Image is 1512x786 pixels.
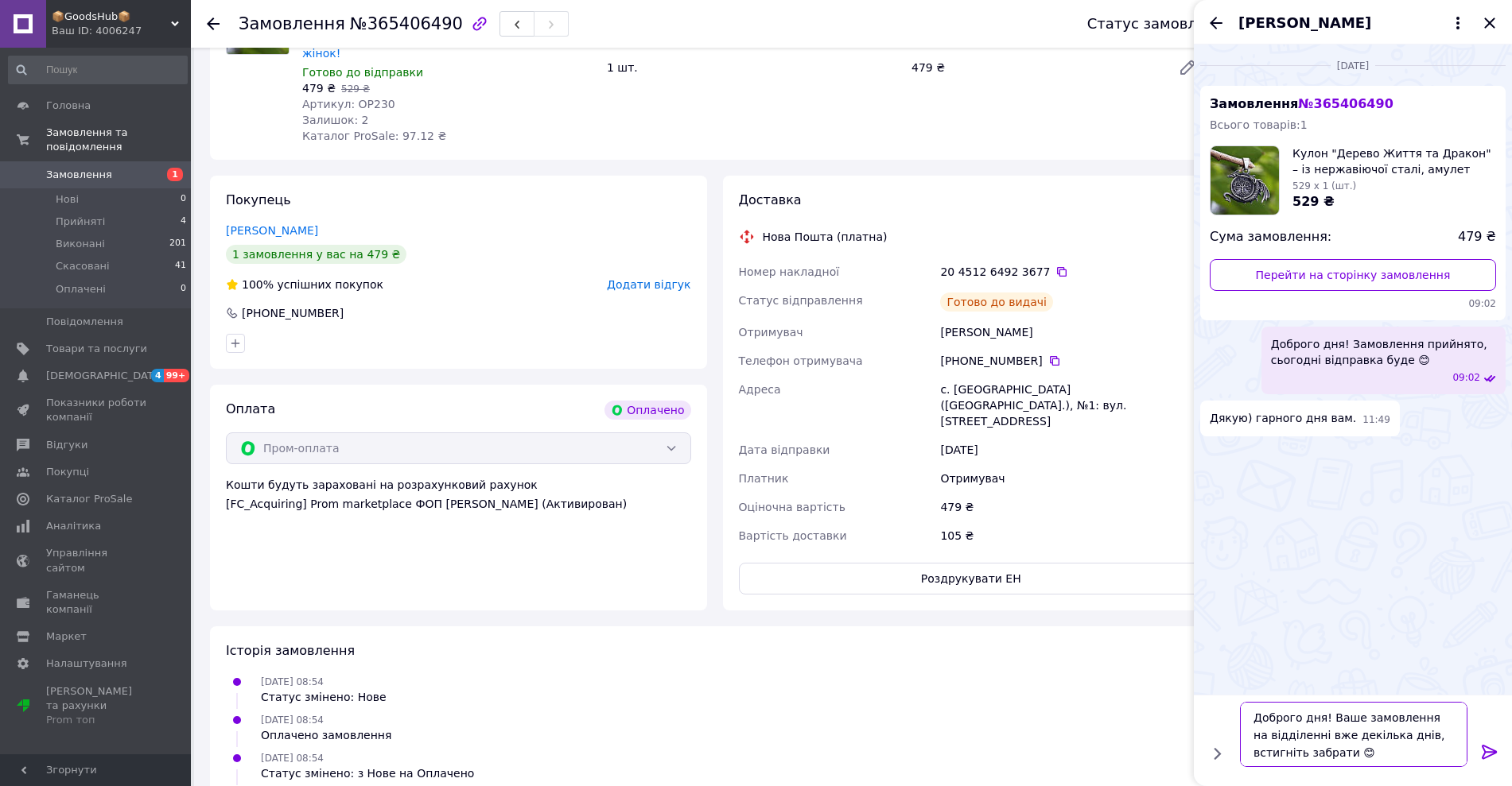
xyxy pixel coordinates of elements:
[759,229,892,245] div: Нова Пошта (платна)
[607,278,690,291] span: Додати відгук
[226,401,275,416] span: Оплата
[739,563,1204,594] button: Роздрукувати ЕН
[302,15,593,60] a: Кулон "Дерево Життя та Дракон" – із нержавіючої сталі, амулет вікінгів для чоловіків і жінок!
[261,765,474,781] div: Статус змінено: з Нове на Оплачено
[261,727,391,743] div: Оплачено замовлення
[1292,180,1356,192] span: 529 x 1 (шт.)
[1087,16,1234,32] div: Статус замовлення
[940,353,1203,369] div: [PHONE_NUMBER]
[46,168,112,182] span: Замовлення
[46,519,101,533] span: Аналітика
[1480,14,1499,33] button: Закрити
[1292,194,1335,209] span: 529 ₴
[940,292,1053,312] div: Готово до видачі
[46,396,147,424] span: Показники роботи компанії
[46,546,147,575] span: Управління сайтом
[1210,297,1496,311] span: 09:02 07.10.2025
[261,753,324,764] span: [DATE] 08:54
[1452,371,1480,385] span: 09:02 07.10.2025
[46,315,123,329] span: Повідомлення
[1207,743,1227,764] button: Показати кнопки
[56,192,79,207] span: Нові
[226,224,318,237] a: [PERSON_NAME]
[164,369,190,382] span: 99+
[46,588,147,617] span: Гаманець компанії
[226,477,691,512] div: Кошти будуть зараховані на розрахунковий рахунок
[1211,146,1279,215] img: 6547747239_w100_h100_kulon-drevo-zhizni.jpg
[739,192,802,207] span: Доставка
[1210,410,1356,427] span: Дякую) гарного дня вам.
[46,369,164,383] span: [DEMOGRAPHIC_DATA]
[739,294,863,307] span: Статус відправлення
[937,521,1207,550] div: 105 ₴
[226,496,691,512] div: [FC_Acquiring] Prom marketplace ФОП [PERSON_NAME] (Активирован)
[940,264,1203,280] div: 20 4512 6492 3677
[739,326,803,339] span: Отримувач
[1238,13,1371,33] span: [PERSON_NAME]
[604,401,690,420] div: Оплачено
[226,192,291,207] span: Покупець
[937,436,1207,464] div: [DATE]
[1238,13,1467,33] button: [PERSON_NAME]
[302,130,446,142] span: Каталог ProSale: 97.12 ₴
[302,82,336,95] span: 479 ₴
[1207,14,1226,33] button: Назад
[175,259,186,273] span: 41
[46,126,191,154] span: Замовлення та повідомлення
[226,245,406,264] div: 1 замовлення у вас на 479 ₴
[239,14,345,33] span: Замовлення
[8,56,188,84] input: Пошук
[240,305,345,321] div: [PHONE_NUMBER]
[46,465,89,479] span: Покупці
[937,493,1207,521] div: 479 ₴
[1458,228,1496,246] span: 479 ₴
[1292,145,1496,177] span: Кулон "Дерево Життя та Дракон" – із нержавіючої сталі, амулет вікінгів для чоловіків і жінок!
[905,56,1165,79] div: 479 ₴
[302,66,423,79] span: Готово до відправки
[167,168,183,181] span: 1
[1172,52,1203,83] a: Редагувати
[302,98,395,110] span: Артикул: ОР230
[56,237,105,251] span: Виконані
[46,492,132,506] span: Каталог ProSale
[181,192,186,207] span: 0
[56,215,105,229] span: Прийняті
[1210,259,1496,291] a: Перейти на сторінку замовлення
[739,383,781,396] span: Адреса
[261,676,324,687] span: [DATE] 08:54
[1362,413,1390,427] span: 11:49 07.10.2025
[937,464,1207,493] div: Отримувач
[207,16,220,32] div: Повернутися назад
[181,215,186,229] span: 4
[242,278,274,291] span: 100%
[52,24,191,38] div: Ваш ID: 4006247
[151,369,164,382] span: 4
[1298,96,1393,111] span: № 365406490
[937,375,1207,436] div: с. [GEOGRAPHIC_DATA] ([GEOGRAPHIC_DATA].), №1: вул. [STREET_ADDRESS]
[739,501,845,513] span: Оціночна вартість
[46,342,147,356] span: Товари та послуги
[937,318,1207,347] div: [PERSON_NAME]
[341,83,370,95] span: 529 ₴
[56,259,110,273] span: Скасовані
[1240,702,1467,767] textarea: Доброго дня! Ваше замовлення на відділенні вже декілька днів, встигніть забрати 😊
[1210,228,1331,246] span: Сума замовлення:
[261,689,387,705] div: Статус змінено: Нове
[1331,60,1376,73] span: [DATE]
[52,10,171,24] span: 📦GoodsHub📦
[226,277,383,292] div: успішних покупок
[1271,336,1496,368] span: Доброго дня! Замовлення прийнято, сьогодні відправка буде 😊
[302,114,369,126] span: Залишок: 2
[350,14,463,33] span: №365406490
[226,643,355,658] span: Історія замовлення
[601,56,905,79] div: 1 шт.
[46,713,147,727] div: Prom топ
[739,472,789,485] span: Платник
[46,99,91,113] span: Головна
[46,438,87,452] span: Відгуки
[739,529,847,542] span: Вартість доставки
[739,265,840,278] span: Номер накладної
[739,354,863,367] span: Телефон отримувача
[1200,57,1506,73] div: 07.10.2025
[181,282,186,296] span: 0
